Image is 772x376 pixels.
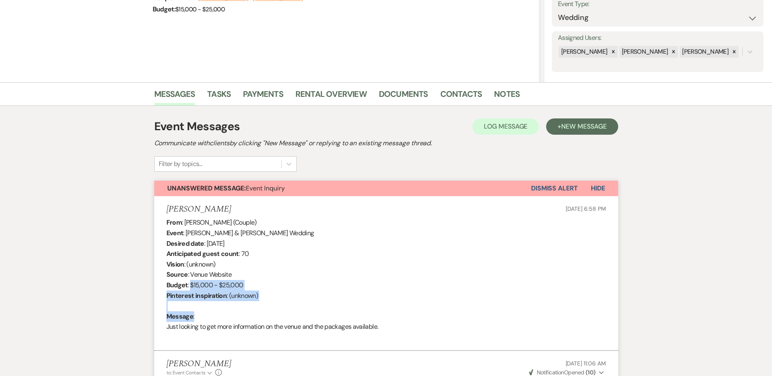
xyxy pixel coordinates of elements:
[680,46,730,58] div: [PERSON_NAME]
[586,369,596,376] strong: ( 10 )
[166,229,184,237] b: Event
[243,87,283,105] a: Payments
[175,5,225,13] span: $15,000 - $25,000
[154,181,531,196] button: Unanswered Message:Event Inquiry
[529,369,596,376] span: Opened
[440,87,482,105] a: Contacts
[561,122,606,131] span: New Message
[154,138,618,148] h2: Communicate with clients by clicking "New Message" or replying to an existing message thread.
[166,359,231,369] h5: [PERSON_NAME]
[566,205,606,212] span: [DATE] 6:58 PM
[558,32,757,44] label: Assigned Users:
[166,270,188,279] b: Source
[559,46,609,58] div: [PERSON_NAME]
[154,87,195,105] a: Messages
[166,281,188,289] b: Budget
[166,260,184,269] b: Vision
[619,46,669,58] div: [PERSON_NAME]
[166,249,239,258] b: Anticipated guest count
[153,5,176,13] span: Budget:
[166,217,606,342] div: : [PERSON_NAME] (Couple) : [PERSON_NAME] & [PERSON_NAME] Wedding : [DATE] : 70 : (unknown) : Venu...
[166,312,194,321] b: Message
[166,204,231,214] h5: [PERSON_NAME]
[167,184,285,192] span: Event Inquiry
[167,184,246,192] strong: Unanswered Message:
[546,118,618,135] button: +New Message
[166,239,204,248] b: Desired date
[159,159,202,169] div: Filter by topics...
[537,369,564,376] span: Notification
[295,87,367,105] a: Rental Overview
[591,184,605,192] span: Hide
[578,181,618,196] button: Hide
[154,118,240,135] h1: Event Messages
[379,87,428,105] a: Documents
[166,218,182,227] b: From
[566,360,606,367] span: [DATE] 11:06 AM
[531,181,578,196] button: Dismiss Alert
[166,369,206,376] span: to: Event Contacts
[166,291,227,300] b: Pinterest inspiration
[472,118,539,135] button: Log Message
[207,87,231,105] a: Tasks
[494,87,520,105] a: Notes
[484,122,527,131] span: Log Message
